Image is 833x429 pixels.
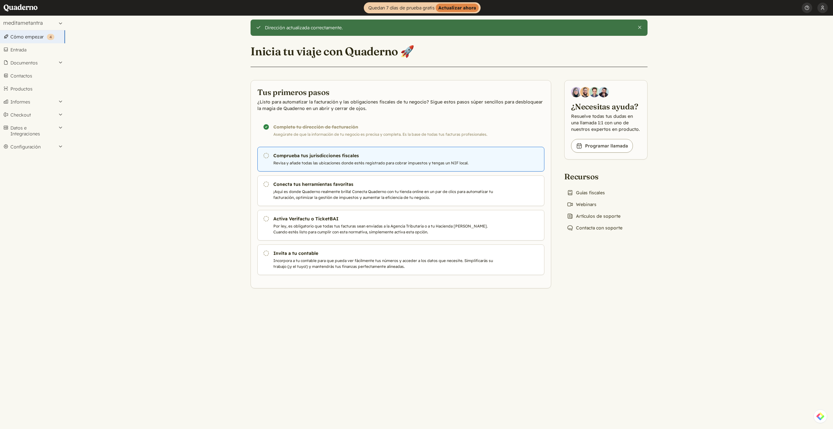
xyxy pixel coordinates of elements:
img: Jairo Fumero, Account Executive at Quaderno [580,87,591,97]
button: Cierra esta alerta [637,25,642,30]
h3: Comprueba tus jurisdicciones fiscales [273,152,495,159]
a: Contacta con soporte [564,223,625,232]
h2: ¿Necesitas ayuda? [571,101,641,112]
a: Programar llamada [571,139,633,153]
p: Resuelve todas tus dudas en una llamada 1:1 con uno de nuestros expertos en producto. [571,113,641,132]
p: ¿Listo para automatizar la facturación y las obligaciones fiscales de tu negocio? Sigue estos pas... [257,99,544,112]
img: Javier Rubio, DevRel at Quaderno [598,87,609,97]
a: Guías fiscales [564,188,608,197]
span: 4 [49,35,52,39]
a: Comprueba tus jurisdicciones fiscales Revisa y añade todas las ubicaciones donde estés registrado... [257,147,544,172]
p: Revisa y añade todas las ubicaciones donde estés registrado para cobrar impuestos y tengas un NIF... [273,160,495,166]
h2: Recursos [564,171,625,182]
p: Incorpora a tu contable para que pueda ver fácilmente tus números y acceder a los datos que neces... [273,258,495,270]
a: Invita a tu contable Incorpora a tu contable para que pueda ver fácilmente tus números y acceder ... [257,244,544,275]
h3: Invita a tu contable [273,250,495,256]
p: ¡Aquí es donde Quaderno realmente brilla! Conecta Quaderno con tu tienda online en un par de clic... [273,189,495,201]
p: Por ley, es obligatorio que todas tus facturas sean enviadas a la Agencia Tributaria o a tu Hacie... [273,223,495,235]
a: Activa Verifactu o TicketBAI Por ley, es obligatorio que todas tus facturas sean enviadas a la Ag... [257,210,544,241]
img: Ivo Oltmans, Business Developer at Quaderno [589,87,600,97]
h3: Activa Verifactu o TicketBAI [273,215,495,222]
a: Webinars [564,200,599,209]
h3: Conecta tus herramientas favoritas [273,181,495,187]
h1: Inicia tu viaje con Quaderno 🚀 [251,44,414,59]
a: Quedan 7 días de prueba gratisActualizar ahora [364,2,481,13]
a: Artículos de soporte [564,212,623,221]
h2: Tus primeros pasos [257,87,544,97]
div: Dirección actualizada correctamente. [265,25,632,31]
strong: Actualizar ahora [436,4,479,12]
a: Conecta tus herramientas favoritas ¡Aquí es donde Quaderno realmente brilla! Conecta Quaderno con... [257,175,544,206]
img: Diana Carrasco, Account Executive at Quaderno [571,87,581,97]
